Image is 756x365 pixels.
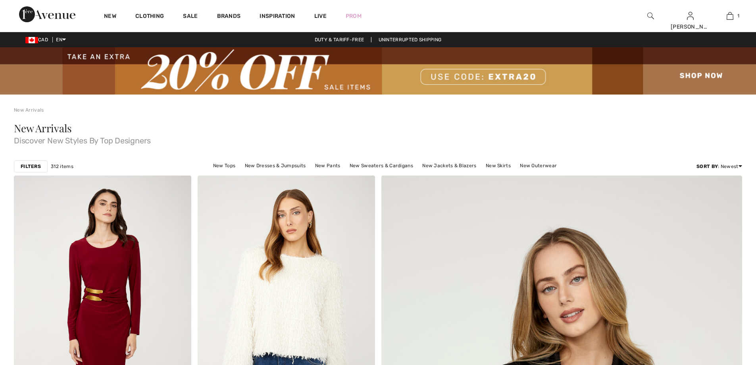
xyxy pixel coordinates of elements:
a: Sign In [687,12,694,19]
span: 1 [737,12,739,19]
a: New Outerwear [516,160,561,171]
a: Live [314,12,327,20]
img: Canadian Dollar [25,37,38,43]
a: Clothing [135,13,164,21]
a: Brands [217,13,241,21]
img: 1ère Avenue [19,6,75,22]
a: New Pants [311,160,344,171]
a: New Skirts [482,160,515,171]
a: New Jackets & Blazers [418,160,480,171]
a: New Arrivals [14,107,44,113]
a: New [104,13,116,21]
strong: Sort By [696,164,718,169]
img: search the website [647,11,654,21]
img: My Info [687,11,694,21]
a: New Tops [209,160,239,171]
span: New Arrivals [14,121,71,135]
span: EN [56,37,66,42]
a: New Dresses & Jumpsuits [241,160,310,171]
img: My Bag [727,11,733,21]
span: CAD [25,37,51,42]
a: 1 [710,11,749,21]
strong: Filters [21,163,41,170]
a: Sale [183,13,198,21]
span: 312 items [51,163,73,170]
div: [PERSON_NAME] [671,23,710,31]
a: Prom [346,12,362,20]
iframe: Opens a widget where you can chat to one of our agents [706,305,748,325]
span: Discover New Styles By Top Designers [14,133,742,145]
div: : Newest [696,163,742,170]
span: Inspiration [260,13,295,21]
a: New Sweaters & Cardigans [346,160,417,171]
